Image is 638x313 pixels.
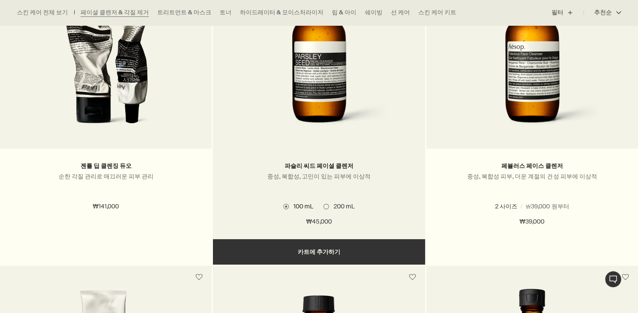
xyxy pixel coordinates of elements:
[618,270,633,285] button: 위시리스트에 담기
[329,202,354,210] span: 200 mL
[520,217,544,227] span: ₩39,000
[501,162,563,170] a: 페뷸러스 페이스 클렌저
[13,173,199,181] p: 순한 각질 관리로 매끄러운 피부 관리
[81,162,132,170] a: 젠틀 딥 클렌징 듀오
[289,202,313,210] span: 100 mL
[306,217,332,227] span: ₩45,000
[418,8,456,17] a: 스킨 케어 키트
[391,8,410,17] a: 선 케어
[365,8,382,17] a: 쉐이빙
[405,270,420,285] button: 위시리스트에 담기
[332,8,356,17] a: 립 & 아이
[191,270,207,285] button: 위시리스트에 담기
[220,8,232,17] a: 토너
[240,8,323,17] a: 하이드레이터 & 모이스처라이저
[93,202,119,212] span: ₩141,000
[157,8,211,17] a: 트리트먼트 & 마스크
[584,3,621,23] button: 추천순
[552,3,584,23] button: 필터
[81,8,149,17] a: 페이셜 클렌저 & 각질 제거
[502,202,526,210] span: 100 mL
[285,162,353,170] a: 파슬리 씨드 페이셜 클렌저
[17,8,68,17] a: 스킨 케어 전체 보기
[213,239,425,264] button: 카트에 추가하기 - ₩45,000
[605,271,622,288] button: 1:1 채팅 상담
[542,202,568,210] span: 200 mL
[439,173,625,181] p: 중성, 복합성 피부, 더운 계절의 건성 피부에 이상적
[226,173,412,181] p: 중성, 복합성, 고민이 있는 피부에 이상적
